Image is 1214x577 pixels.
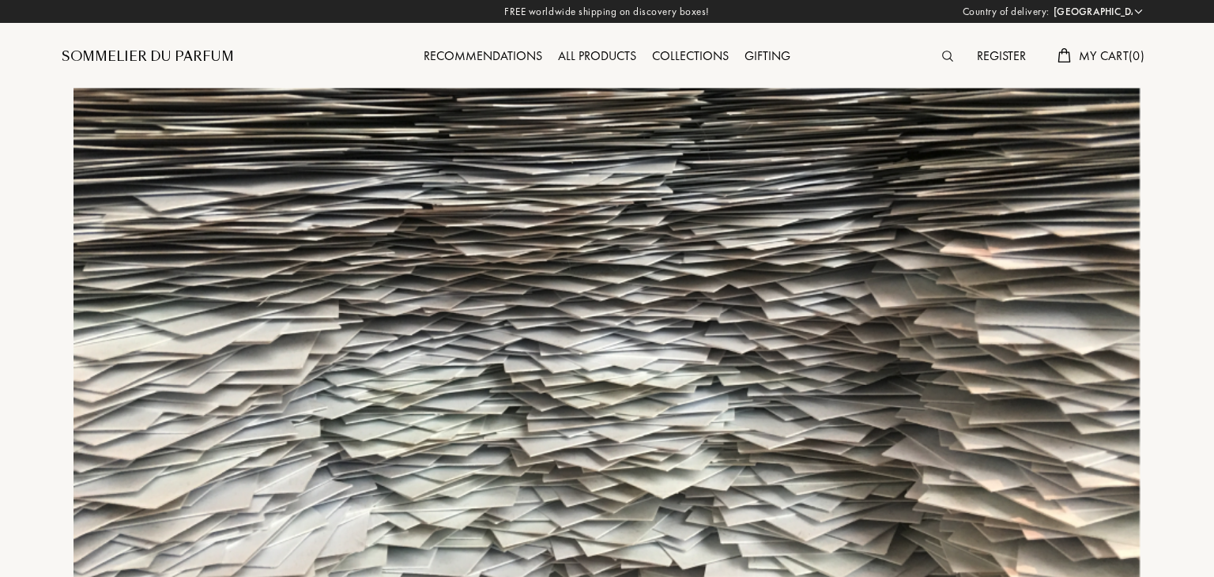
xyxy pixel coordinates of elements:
img: cart.svg [1058,48,1070,62]
img: search_icn.svg [942,51,953,62]
a: Sommelier du Parfum [62,47,234,66]
div: Recommendations [416,47,550,67]
a: Collections [644,47,737,64]
div: Gifting [737,47,798,67]
a: Register [969,47,1034,64]
a: Recommendations [416,47,550,64]
a: Gifting [737,47,798,64]
div: Collections [644,47,737,67]
span: My Cart ( 0 ) [1079,47,1144,64]
a: All products [550,47,644,64]
span: Country of delivery: [963,4,1050,20]
div: Register [969,47,1034,67]
div: All products [550,47,644,67]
